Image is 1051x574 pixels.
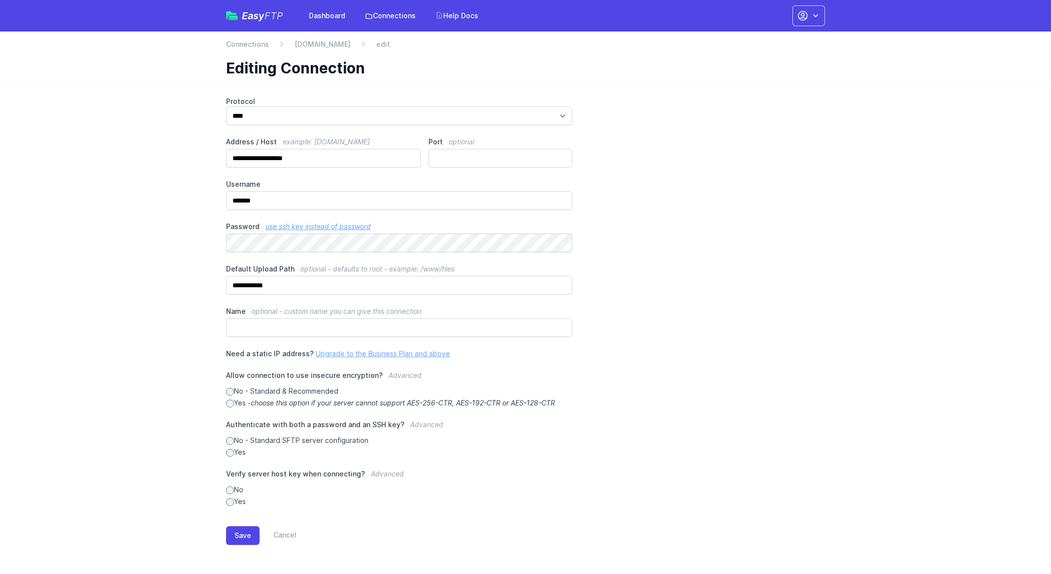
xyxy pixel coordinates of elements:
span: edit [376,39,390,49]
a: EasyFTP [226,11,283,21]
span: Advanced [410,420,443,429]
label: Yes [226,447,572,457]
span: optional - defaults to root - example: /www/files [300,265,455,273]
label: Allow connection to use insecure encryption? [226,371,572,386]
a: Dashboard [303,7,351,25]
img: easyftp_logo.png [226,11,238,20]
a: Cancel [260,526,296,545]
button: Save [226,526,260,545]
input: No - Standard SFTP server configuration [226,437,234,445]
a: Upgrade to the Business Plan and above [316,349,450,358]
label: Name [226,306,572,316]
label: Password [226,222,572,232]
span: optional - custom name you can give this connection [252,307,422,315]
span: optional [449,137,474,146]
span: Advanced [371,470,404,478]
a: [DOMAIN_NAME] [295,39,351,49]
input: Yes -choose this option if your server cannot support AES-256-CTR, AES-192-CTR or AES-128-CTR [226,400,234,407]
span: Need a static IP address? [226,349,314,358]
input: Yes [226,449,234,457]
input: No [226,486,234,494]
label: Port [428,137,572,147]
h1: Editing Connection [226,59,817,77]
label: No [226,485,572,495]
input: No - Standard & Recommended [226,388,234,396]
label: No - Standard SFTP server configuration [226,436,572,445]
label: Default Upload Path [226,264,572,274]
span: Easy [242,11,283,21]
label: No - Standard & Recommended [226,386,572,396]
label: Protocol [226,97,572,106]
a: Connections [359,7,422,25]
label: Yes - [226,398,572,408]
label: Yes [226,497,572,506]
span: Advanced [389,371,422,379]
span: example: [DOMAIN_NAME] [283,137,370,146]
a: Connections [226,39,269,49]
input: Yes [226,498,234,506]
label: Authenticate with both a password and an SSH key? [226,420,572,436]
a: Help Docs [429,7,484,25]
label: Verify server host key when connecting? [226,469,572,485]
label: Username [226,179,572,189]
label: Address / Host [226,137,421,147]
i: choose this option if your server cannot support AES-256-CTR, AES-192-CTR or AES-128-CTR [251,399,555,407]
span: FTP [264,10,283,22]
nav: Breadcrumb [226,39,825,55]
a: use ssh key instead of password [265,222,371,231]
